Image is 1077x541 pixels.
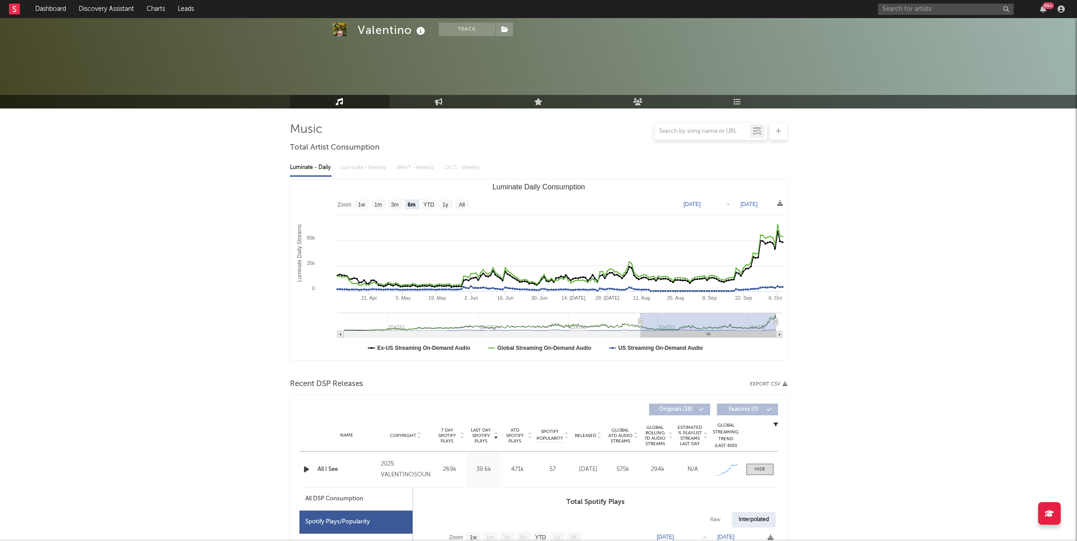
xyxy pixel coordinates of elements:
[717,534,735,540] text: [DATE]
[428,295,446,301] text: 19. May
[307,260,315,266] text: 25k
[531,295,547,301] text: 30. Jun
[717,404,778,415] button: Features(0)
[678,425,702,447] span: Estimated % Playlist Streams Last Day
[575,433,596,438] span: Released
[570,534,576,541] text: All
[703,512,727,527] div: Raw
[377,345,470,351] text: Ex-US Streaming On-Demand Audio
[381,459,430,480] div: 2025 VALENTINOSOUND
[740,201,758,207] text: [DATE]
[435,465,465,474] div: 269k
[296,224,302,282] text: Luminate Daily Streams
[464,295,478,301] text: 2. Jun
[732,512,776,527] div: Interpolated
[439,23,495,36] button: Track
[643,425,668,447] span: Global Rolling 7D Audio Streams
[655,407,697,412] span: Originals ( 38 )
[503,428,527,444] span: ATD Spotify Plays
[318,465,377,474] a: All I See
[519,534,527,541] text: 6m
[408,202,415,208] text: 6m
[374,202,382,208] text: 1m
[702,534,707,540] text: →
[657,534,674,540] text: [DATE]
[535,534,546,541] text: YTD
[290,160,332,175] div: Luminate - Daily
[554,534,560,541] text: 1y
[299,511,413,534] div: Spotify Plays/Popularity
[595,295,619,301] text: 28. [DATE]
[305,494,363,504] div: All DSP Consumption
[469,428,493,444] span: Last Day Spotify Plays
[537,465,569,474] div: 57
[459,202,465,208] text: All
[358,202,365,208] text: 1w
[536,428,563,442] span: Spotify Popularity
[470,534,477,541] text: 1w
[608,428,633,444] span: Global ATD Audio Streams
[337,202,351,208] text: Zoom
[725,201,731,207] text: →
[290,379,363,390] span: Recent DSP Releases
[503,465,532,474] div: 471k
[667,295,683,301] text: 25. Aug
[413,497,778,508] h3: Total Spotify Plays
[573,465,603,474] div: [DATE]
[769,295,782,301] text: 6. Oct
[1040,5,1046,13] button: 99+
[358,23,427,38] div: Valentino
[435,428,459,444] span: 7 Day Spotify Plays
[608,465,638,474] div: 575k
[290,179,787,360] svg: Luminate Daily Consumption
[469,465,498,474] div: 39.6k
[497,345,591,351] text: Global Streaming On-Demand Audio
[318,432,377,439] div: Name
[361,295,377,301] text: 21. Apr
[312,286,314,291] text: 0
[633,295,650,301] text: 11. Aug
[486,534,493,541] text: 1m
[307,235,315,240] text: 50k
[655,128,750,135] input: Search by song name or URL
[442,202,448,208] text: 1y
[683,201,701,207] text: [DATE]
[290,142,380,153] span: Total Artist Consumption
[391,202,399,208] text: 3m
[449,534,463,541] text: Zoom
[649,404,710,415] button: Originals(38)
[735,295,752,301] text: 22. Sep
[678,465,708,474] div: N/A
[712,422,740,449] div: Global Streaming Trend (Last 60D)
[618,345,703,351] text: US Streaming On-Demand Audio
[1043,2,1054,9] div: 99 +
[561,295,585,301] text: 14. [DATE]
[643,465,673,474] div: 294k
[390,433,416,438] span: Copyright
[750,381,788,387] button: Export CSV
[723,407,764,412] span: Features ( 0 )
[492,183,585,191] text: Luminate Daily Consumption
[503,534,510,541] text: 3m
[299,488,413,511] div: All DSP Consumption
[395,295,411,301] text: 5. May
[702,295,716,301] text: 8. Sep
[423,202,434,208] text: YTD
[497,295,513,301] text: 16. Jun
[878,4,1014,15] input: Search for artists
